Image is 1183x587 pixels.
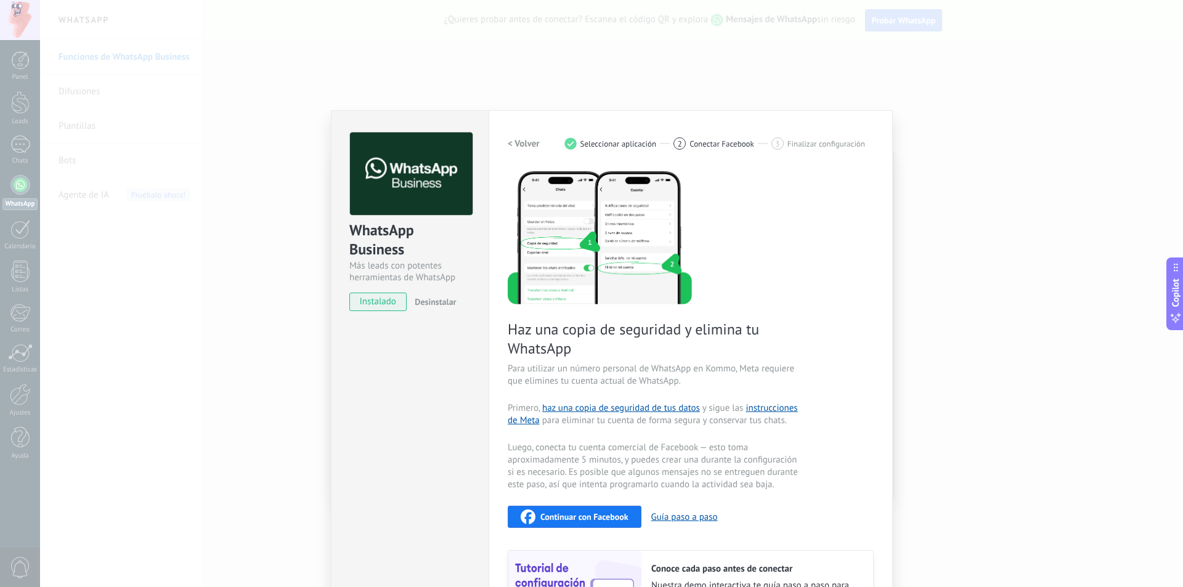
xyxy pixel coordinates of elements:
a: instrucciones de Meta [508,402,798,426]
span: 2 [678,139,682,149]
button: Desinstalar [410,293,456,311]
span: Seleccionar aplicación [580,139,657,148]
span: Continuar con Facebook [540,512,628,521]
button: < Volver [508,132,540,155]
span: Para utilizar un número personal de WhatsApp en Kommo, Meta requiere que elimines tu cuenta actua... [508,363,801,387]
span: Primero, y sigue las para eliminar tu cuenta de forma segura y conservar tus chats. [508,402,801,427]
span: Conectar Facebook [689,139,754,148]
h2: < Volver [508,138,540,150]
span: Luego, conecta tu cuenta comercial de Facebook — esto toma aproximadamente 5 minutos, y puedes cr... [508,442,801,491]
button: Guía paso a paso [651,511,718,523]
span: Finalizar configuración [787,139,865,148]
a: haz una copia de seguridad de tus datos [542,402,700,414]
div: WhatsApp Business [349,221,471,260]
img: delete personal phone [508,169,692,304]
span: Desinstalar [415,296,456,307]
span: Copilot [1169,278,1182,307]
span: Haz una copia de seguridad y elimina tu WhatsApp [508,320,801,358]
span: instalado [350,293,406,311]
h2: Conoce cada paso antes de conectar [651,563,861,575]
span: 3 [775,139,779,149]
img: logo_main.png [350,132,473,216]
button: Continuar con Facebook [508,506,641,528]
div: Más leads con potentes herramientas de WhatsApp [349,260,471,283]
